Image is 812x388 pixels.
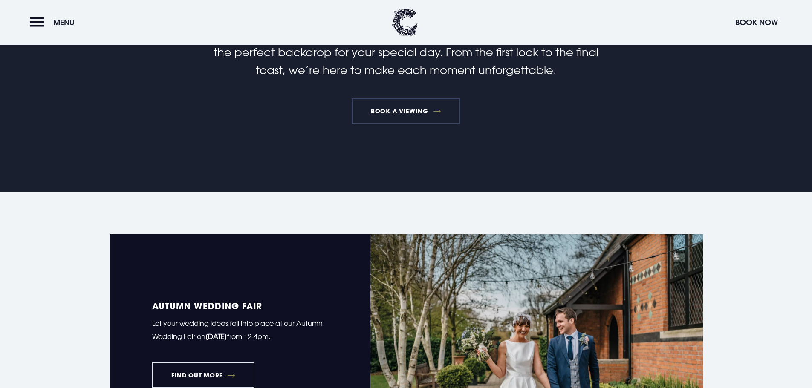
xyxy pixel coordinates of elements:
[53,17,75,27] span: Menu
[392,9,418,36] img: Clandeboye Lodge
[30,13,79,32] button: Menu
[152,317,328,343] p: Let your wedding ideas fall into place at our Autumn Wedding Fair on from 12-4pm.
[731,13,782,32] button: Book Now
[203,26,609,79] p: Unique. Alternative. Wonderful. Our eclectically stylish wedding venue is the perfect backdrop fo...
[152,302,328,310] h5: Autumn Wedding Fair
[352,98,461,124] a: Book a viewing
[205,332,227,341] strong: [DATE]
[152,362,255,388] a: FIND OUT MORE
